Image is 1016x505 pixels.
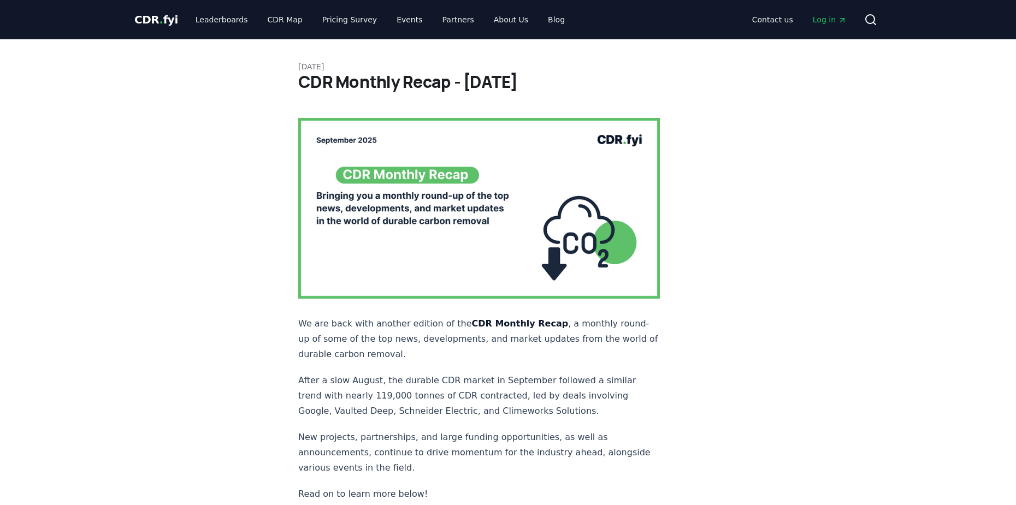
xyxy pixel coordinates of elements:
[743,10,802,29] a: Contact us
[485,10,537,29] a: About Us
[187,10,574,29] nav: Main
[743,10,855,29] nav: Main
[298,72,718,92] h1: CDR Monthly Recap - [DATE]
[539,10,574,29] a: Blog
[472,318,569,329] strong: CDR Monthly Recap
[314,10,386,29] a: Pricing Survey
[434,10,483,29] a: Partners
[134,12,178,27] a: CDR.fyi
[298,373,660,419] p: After a slow August, the durable CDR market in September followed a similar trend with nearly 119...
[813,14,847,25] span: Log in
[298,316,660,362] p: We are back with another edition of the , a monthly round-up of some of the top news, development...
[160,13,163,26] span: .
[298,430,660,476] p: New projects, partnerships, and large funding opportunities, as well as announcements, continue t...
[298,118,660,299] img: blog post image
[804,10,855,29] a: Log in
[388,10,431,29] a: Events
[298,486,660,502] p: Read on to learn more below!
[259,10,311,29] a: CDR Map
[298,61,718,72] p: [DATE]
[187,10,257,29] a: Leaderboards
[134,13,178,26] span: CDR fyi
